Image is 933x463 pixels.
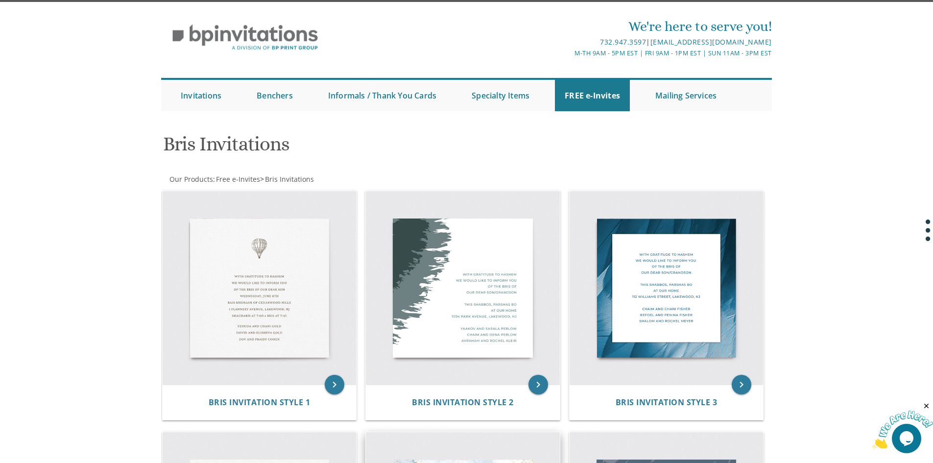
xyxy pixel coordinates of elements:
div: We're here to serve you! [365,17,772,36]
img: Bris Invitation Style 1 [163,191,357,385]
span: > [260,174,314,184]
a: 732.947.3597 [600,37,646,47]
a: Our Products [168,174,213,184]
a: Invitations [171,80,231,111]
a: Bris Invitation Style 2 [412,398,514,407]
a: Specialty Items [462,80,539,111]
span: Bris Invitations [265,174,314,184]
a: [EMAIL_ADDRESS][DOMAIN_NAME] [650,37,772,47]
img: Bris Invitation Style 2 [366,191,560,385]
div: M-Th 9am - 5pm EST | Fri 9am - 1pm EST | Sun 11am - 3pm EST [365,48,772,58]
a: Bris Invitation Style 1 [209,398,311,407]
a: FREE e-Invites [555,80,630,111]
div: | [365,36,772,48]
img: BP Invitation Loft [161,17,329,58]
a: Bris Invitation Style 3 [616,398,718,407]
img: Bris Invitation Style 3 [570,191,764,385]
a: Free e-Invites [215,174,260,184]
a: Mailing Services [646,80,726,111]
h1: Bris Invitations [163,133,563,162]
a: keyboard_arrow_right [732,375,751,394]
a: Informals / Thank You Cards [318,80,446,111]
a: Bris Invitations [264,174,314,184]
a: keyboard_arrow_right [528,375,548,394]
a: keyboard_arrow_right [325,375,344,394]
a: Benchers [247,80,303,111]
div: : [161,174,467,184]
span: Free e-Invites [216,174,260,184]
iframe: chat widget [872,402,933,448]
